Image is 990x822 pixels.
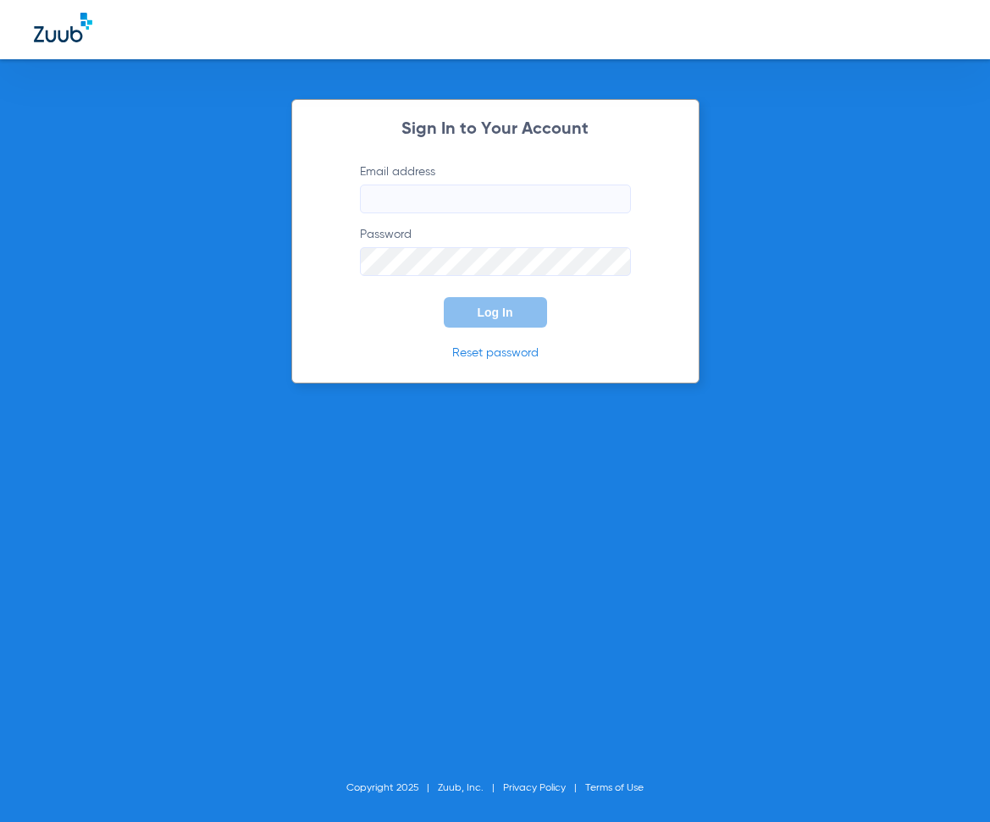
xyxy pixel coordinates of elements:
[335,121,656,138] h2: Sign In to Your Account
[360,185,631,213] input: Email address
[34,13,92,42] img: Zuub Logo
[503,783,566,793] a: Privacy Policy
[452,347,539,359] a: Reset password
[438,780,503,797] li: Zuub, Inc.
[360,226,631,276] label: Password
[360,247,631,276] input: Password
[478,306,513,319] span: Log In
[444,297,547,328] button: Log In
[585,783,644,793] a: Terms of Use
[346,780,438,797] li: Copyright 2025
[360,163,631,213] label: Email address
